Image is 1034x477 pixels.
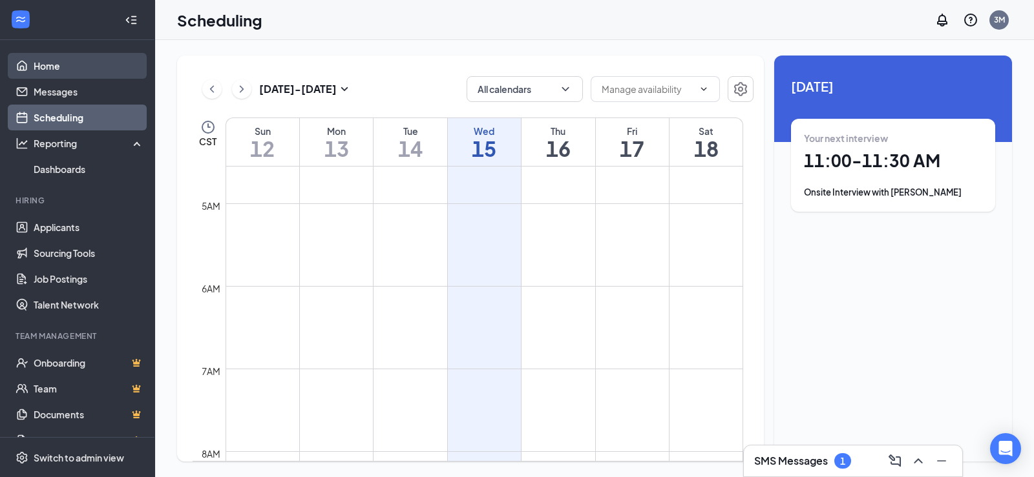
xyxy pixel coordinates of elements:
a: October 15, 2025 [448,118,521,166]
a: October 16, 2025 [522,118,595,166]
div: Sun [226,125,299,137]
a: SurveysCrown [34,427,144,453]
a: TeamCrown [34,376,144,401]
div: Switch to admin view [34,451,124,464]
div: 1 [840,456,845,467]
div: Thu [522,125,595,137]
a: Home [34,53,144,79]
button: Settings [728,76,754,102]
button: All calendarsChevronDown [467,76,583,102]
a: Applicants [34,214,144,240]
svg: Minimize [934,453,949,469]
div: 7am [199,364,223,378]
div: Fri [596,125,669,137]
a: Sourcing Tools [34,240,144,266]
a: DocumentsCrown [34,401,144,427]
svg: ChevronLeft [206,81,218,97]
svg: Settings [733,81,748,97]
div: Tue [374,125,447,137]
span: [DATE] [791,76,995,96]
svg: ChevronUp [911,453,926,469]
h3: SMS Messages [754,454,828,468]
svg: ChevronRight [235,81,248,97]
svg: ComposeMessage [887,453,903,469]
div: Open Intercom Messenger [990,433,1021,464]
svg: ChevronDown [699,84,709,94]
a: Talent Network [34,292,144,318]
h1: 12 [226,137,299,159]
a: October 18, 2025 [670,118,743,166]
svg: Notifications [934,12,950,28]
div: Sat [670,125,743,137]
a: OnboardingCrown [34,350,144,376]
svg: WorkstreamLogo [14,13,27,26]
h1: 11:00 - 11:30 AM [804,150,982,172]
a: October 17, 2025 [596,118,669,166]
div: Reporting [34,137,145,150]
a: Scheduling [34,105,144,130]
button: ChevronUp [908,451,929,471]
svg: SmallChevronDown [337,81,352,97]
div: 8am [199,447,223,461]
svg: Clock [200,119,216,135]
div: 5am [199,199,223,213]
button: ChevronLeft [202,79,222,99]
a: Messages [34,79,144,105]
div: Wed [448,125,521,137]
div: 3M [994,14,1005,25]
svg: Collapse [125,14,138,26]
button: Minimize [931,451,952,471]
a: Dashboards [34,156,144,182]
h1: 13 [300,137,373,159]
input: Manage availability [602,82,693,96]
h1: 16 [522,137,595,159]
a: October 13, 2025 [300,118,373,166]
h3: [DATE] - [DATE] [259,82,337,96]
a: October 14, 2025 [374,118,447,166]
svg: QuestionInfo [963,12,978,28]
svg: ChevronDown [559,83,572,96]
span: CST [199,135,216,148]
div: Mon [300,125,373,137]
a: October 12, 2025 [226,118,299,166]
div: 6am [199,281,223,296]
h1: 14 [374,137,447,159]
h1: 17 [596,137,669,159]
button: ChevronRight [232,79,251,99]
svg: Settings [16,451,28,464]
a: Job Postings [34,266,144,292]
h1: Scheduling [177,9,262,31]
div: Team Management [16,330,142,341]
div: Your next interview [804,132,982,145]
div: Onsite Interview with [PERSON_NAME] [804,186,982,199]
h1: 18 [670,137,743,159]
svg: Analysis [16,137,28,150]
h1: 15 [448,137,521,159]
div: Hiring [16,195,142,206]
button: ComposeMessage [885,451,905,471]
